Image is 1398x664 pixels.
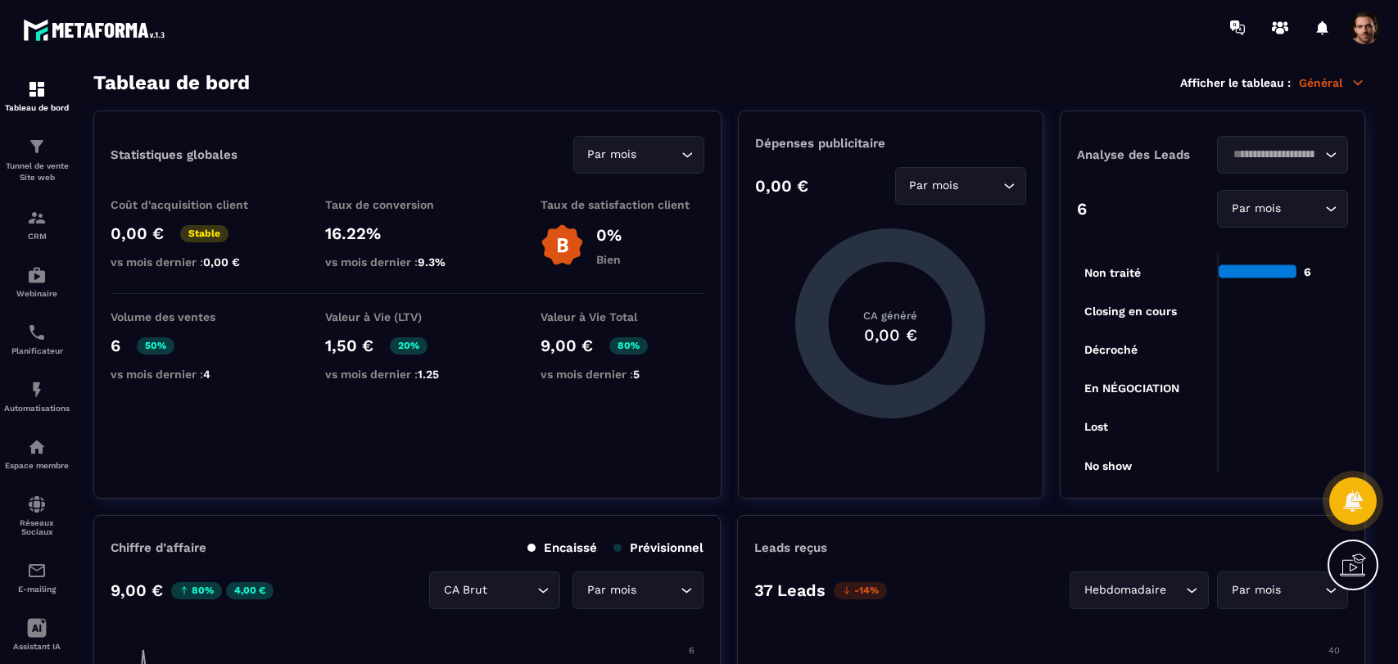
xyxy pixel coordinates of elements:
[573,136,704,174] div: Search for option
[4,642,70,651] p: Assistant IA
[895,167,1026,205] div: Search for option
[4,160,70,183] p: Tunnel de vente Site web
[1328,645,1340,656] tspan: 40
[4,518,70,536] p: Réseaux Sociaux
[906,177,962,195] span: Par mois
[4,461,70,470] p: Espace membre
[1080,581,1170,599] span: Hebdomadaire
[23,15,170,45] img: logo
[541,198,704,211] p: Taux de satisfaction client
[4,67,70,124] a: formationformationTableau de bord
[27,561,47,580] img: email
[418,368,439,381] span: 1.25
[613,540,704,555] p: Prévisionnel
[1217,190,1348,228] div: Search for option
[27,79,47,99] img: formation
[27,137,47,156] img: formation
[4,124,70,196] a: formationformationTunnel de vente Site web
[111,147,238,162] p: Statistiques globales
[4,310,70,368] a: schedulerschedulerPlanificateur
[4,482,70,549] a: social-networksocial-networkRéseaux Sociaux
[754,540,827,555] p: Leads reçus
[111,336,120,355] p: 6
[111,368,274,381] p: vs mois dernier :
[4,346,70,355] p: Planificateur
[1217,136,1348,174] div: Search for option
[137,337,174,355] p: 50%
[325,310,489,323] p: Valeur à Vie (LTV)
[1084,420,1108,433] tspan: Lost
[429,571,560,609] div: Search for option
[4,289,70,298] p: Webinaire
[962,177,999,195] input: Search for option
[541,368,704,381] p: vs mois dernier :
[1084,343,1138,356] tspan: Décroché
[1170,581,1182,599] input: Search for option
[27,380,47,400] img: automations
[1228,581,1284,599] span: Par mois
[572,571,704,609] div: Search for option
[325,368,489,381] p: vs mois dernier :
[1084,459,1133,472] tspan: No show
[1228,146,1321,164] input: Search for option
[4,232,70,241] p: CRM
[180,225,228,242] p: Stable
[1077,147,1213,162] p: Analyse des Leads
[111,310,274,323] p: Volume des ventes
[325,255,489,269] p: vs mois dernier :
[4,196,70,253] a: formationformationCRM
[111,224,164,243] p: 0,00 €
[1084,382,1179,395] tspan: En NÉGOCIATION
[4,404,70,413] p: Automatisations
[111,540,206,555] p: Chiffre d’affaire
[93,71,250,94] h3: Tableau de bord
[390,337,428,355] p: 20%
[1180,76,1291,89] p: Afficher le tableau :
[111,198,274,211] p: Coût d'acquisition client
[325,336,373,355] p: 1,50 €
[541,336,593,355] p: 9,00 €
[1070,571,1209,609] div: Search for option
[171,582,222,599] p: 80%
[4,585,70,594] p: E-mailing
[4,549,70,606] a: emailemailE-mailing
[689,645,694,656] tspan: 6
[583,581,640,599] span: Par mois
[203,255,240,269] span: 0,00 €
[27,323,47,342] img: scheduler
[203,368,210,381] span: 4
[226,582,274,599] p: 4,00 €
[1284,200,1321,218] input: Search for option
[1084,305,1177,318] tspan: Closing en cours
[609,337,648,355] p: 80%
[27,265,47,285] img: automations
[1077,199,1087,219] p: 6
[111,580,163,600] p: 9,00 €
[27,437,47,457] img: automations
[834,582,887,599] p: -14%
[4,606,70,663] a: Assistant IA
[27,495,47,514] img: social-network
[325,198,489,211] p: Taux de conversion
[596,253,622,266] p: Bien
[111,255,274,269] p: vs mois dernier :
[755,176,808,196] p: 0,00 €
[640,146,677,164] input: Search for option
[4,425,70,482] a: automationsautomationsEspace membre
[325,224,489,243] p: 16.22%
[527,540,597,555] p: Encaissé
[633,368,640,381] span: 5
[596,225,622,245] p: 0%
[4,368,70,425] a: automationsautomationsAutomatisations
[4,103,70,112] p: Tableau de bord
[1217,571,1348,609] div: Search for option
[4,253,70,310] a: automationsautomationsWebinaire
[584,146,640,164] span: Par mois
[1228,200,1284,218] span: Par mois
[1299,75,1365,90] p: Général
[1284,581,1321,599] input: Search for option
[491,581,533,599] input: Search for option
[1084,266,1141,279] tspan: Non traité
[640,581,676,599] input: Search for option
[541,224,584,267] img: b-badge-o.b3b20ee6.svg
